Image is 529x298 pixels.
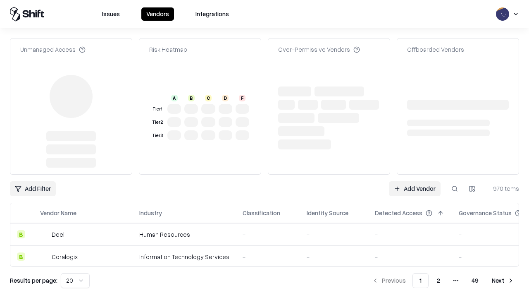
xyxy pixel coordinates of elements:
button: 2 [430,273,447,288]
div: Over-Permissive Vendors [278,45,360,54]
img: Coralogix [40,252,48,261]
div: - [243,252,293,261]
div: Governance Status [459,209,512,217]
div: Industry [139,209,162,217]
div: C [205,95,212,101]
button: Integrations [191,7,234,21]
div: Unmanaged Access [20,45,86,54]
div: Offboarded Vendors [407,45,464,54]
button: 49 [465,273,485,288]
nav: pagination [367,273,519,288]
div: Tier 3 [151,132,164,139]
div: Risk Heatmap [149,45,187,54]
div: Coralogix [52,252,78,261]
div: 970 items [486,184,519,193]
div: B [188,95,195,101]
div: D [222,95,229,101]
div: A [171,95,178,101]
div: B [17,230,25,238]
div: Identity Source [307,209,348,217]
div: B [17,252,25,261]
button: Issues [97,7,125,21]
div: Detected Access [375,209,422,217]
div: F [239,95,245,101]
button: 1 [412,273,429,288]
div: - [375,252,446,261]
button: Next [487,273,519,288]
button: Add Filter [10,181,56,196]
div: Human Resources [139,230,229,239]
img: Deel [40,230,48,238]
div: - [375,230,446,239]
div: Deel [52,230,64,239]
div: Information Technology Services [139,252,229,261]
div: Tier 2 [151,119,164,126]
a: Add Vendor [389,181,441,196]
div: Classification [243,209,280,217]
div: - [307,252,362,261]
div: Vendor Name [40,209,76,217]
div: - [307,230,362,239]
div: Tier 1 [151,106,164,113]
p: Results per page: [10,276,57,285]
button: Vendors [141,7,174,21]
div: - [243,230,293,239]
